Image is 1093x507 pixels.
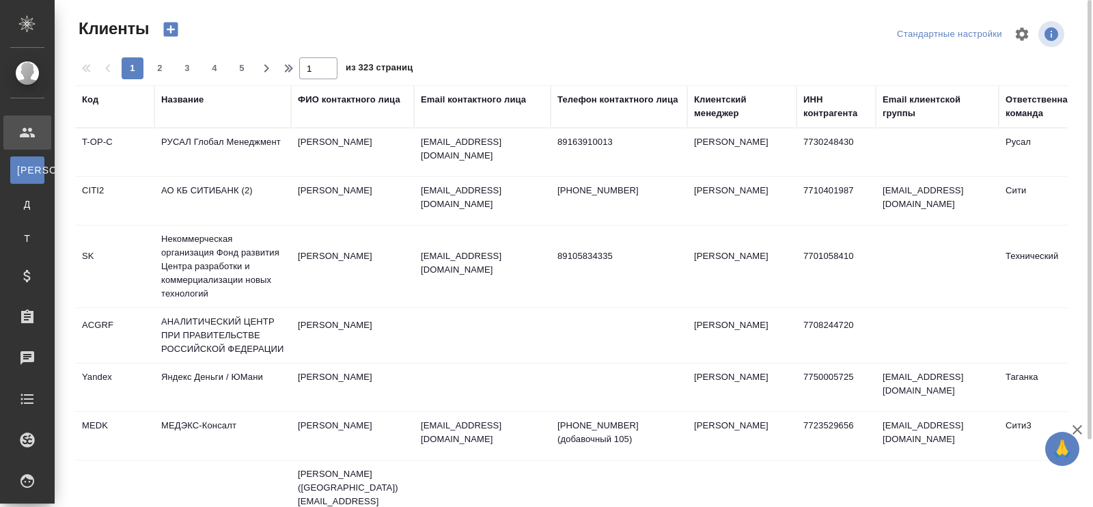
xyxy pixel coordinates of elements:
div: Код [82,93,98,107]
span: Т [17,232,38,245]
td: MEDK [75,412,154,460]
button: Создать [154,18,187,41]
td: [PERSON_NAME] [291,312,414,359]
td: [PERSON_NAME] [687,312,797,359]
span: Д [17,197,38,211]
td: АНАЛИТИЧЕСКИЙ ЦЕНТР ПРИ ПРАВИТЕЛЬСТВЕ РОССИЙСКОЙ ФЕДЕРАЦИИ [154,308,291,363]
p: 89163910013 [557,135,680,149]
td: ACGRF [75,312,154,359]
button: 🙏 [1045,432,1079,466]
span: Клиенты [75,18,149,40]
td: 7750005725 [797,364,876,411]
td: 7708244720 [797,312,876,359]
td: [PERSON_NAME] [291,177,414,225]
td: [PERSON_NAME] [687,128,797,176]
p: [PHONE_NUMBER] (добавочный 105) [557,419,680,446]
span: 2 [149,61,171,75]
td: [PERSON_NAME] [687,364,797,411]
div: Телефон контактного лица [557,93,678,107]
td: 7701058410 [797,243,876,290]
div: ФИО контактного лица [298,93,400,107]
td: [EMAIL_ADDRESS][DOMAIN_NAME] [876,177,999,225]
div: Email клиентской группы [883,93,992,120]
td: 7730248430 [797,128,876,176]
td: [PERSON_NAME] [291,364,414,411]
td: [PERSON_NAME] [687,243,797,290]
td: [PERSON_NAME] [291,412,414,460]
div: ИНН контрагента [803,93,869,120]
span: 5 [231,61,253,75]
p: [PHONE_NUMBER] [557,184,680,197]
span: 4 [204,61,225,75]
td: [PERSON_NAME] [291,128,414,176]
button: 2 [149,57,171,79]
a: [PERSON_NAME] [10,156,44,184]
p: 89105834335 [557,249,680,263]
span: 3 [176,61,198,75]
a: Д [10,191,44,218]
div: Email контактного лица [421,93,526,107]
div: Название [161,93,204,107]
td: [PERSON_NAME] [291,243,414,290]
p: [EMAIL_ADDRESS][DOMAIN_NAME] [421,249,544,277]
td: Некоммерческая организация Фонд развития Центра разработки и коммерциализации новых технологий [154,225,291,307]
div: split button [894,24,1006,45]
td: Яндекс Деньги / ЮМани [154,364,291,411]
span: Посмотреть информацию [1038,21,1067,47]
button: 3 [176,57,198,79]
td: [EMAIL_ADDRESS][DOMAIN_NAME] [876,364,999,411]
span: Настроить таблицу [1006,18,1038,51]
p: [EMAIL_ADDRESS][DOMAIN_NAME] [421,184,544,211]
td: CITI2 [75,177,154,225]
a: Т [10,225,44,252]
div: Клиентский менеджер [694,93,790,120]
td: РУСАЛ Глобал Менеджмент [154,128,291,176]
td: 7710401987 [797,177,876,225]
td: [EMAIL_ADDRESS][DOMAIN_NAME] [876,412,999,460]
td: T-OP-C [75,128,154,176]
td: Yandex [75,364,154,411]
td: 7723529656 [797,412,876,460]
td: АО КБ СИТИБАНК (2) [154,177,291,225]
td: SK [75,243,154,290]
td: МЕДЭКС-Консалт [154,412,291,460]
p: [EMAIL_ADDRESS][DOMAIN_NAME] [421,419,544,446]
button: 4 [204,57,225,79]
td: [PERSON_NAME] [687,412,797,460]
span: из 323 страниц [346,59,413,79]
span: 🙏 [1051,435,1074,463]
p: [EMAIL_ADDRESS][DOMAIN_NAME] [421,135,544,163]
button: 5 [231,57,253,79]
td: [PERSON_NAME] [687,177,797,225]
span: [PERSON_NAME] [17,163,38,177]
